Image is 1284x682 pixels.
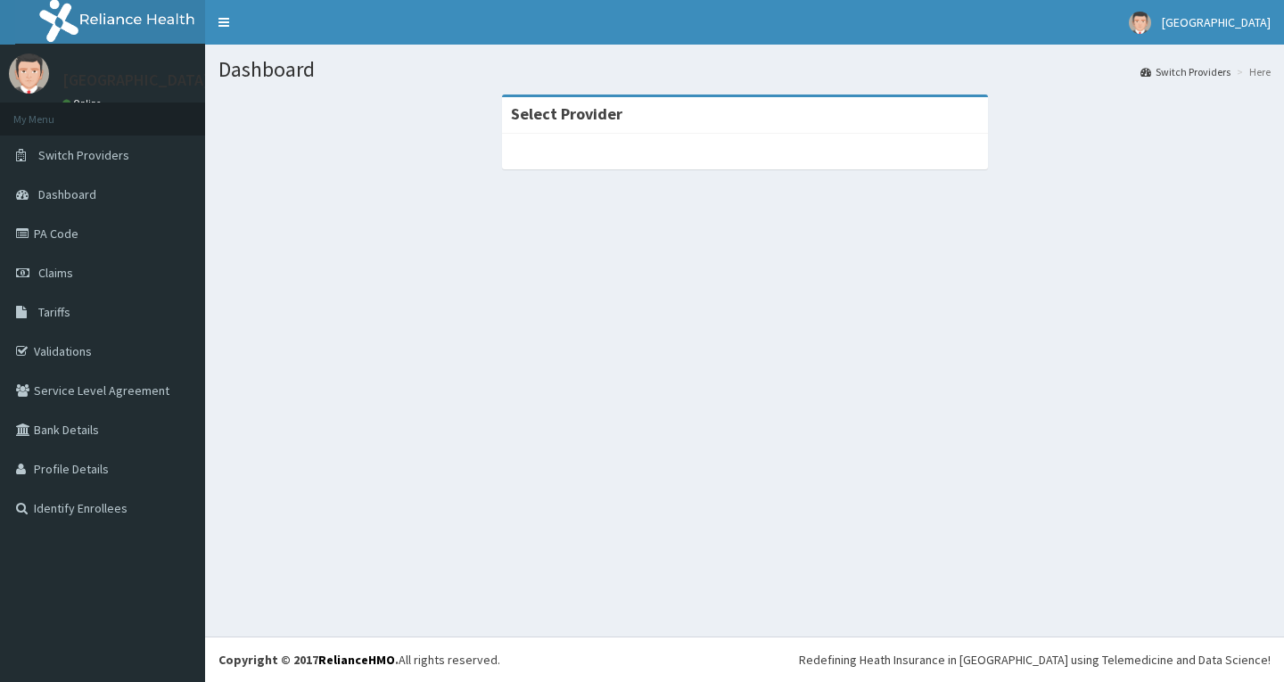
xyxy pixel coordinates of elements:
a: Online [62,97,105,110]
img: User Image [1129,12,1151,34]
a: RelianceHMO [318,652,395,668]
img: User Image [9,53,49,94]
span: Switch Providers [38,147,129,163]
strong: Copyright © 2017 . [218,652,399,668]
p: [GEOGRAPHIC_DATA] [62,72,210,88]
footer: All rights reserved. [205,637,1284,682]
span: Dashboard [38,186,96,202]
h1: Dashboard [218,58,1271,81]
div: Redefining Heath Insurance in [GEOGRAPHIC_DATA] using Telemedicine and Data Science! [799,651,1271,669]
span: Tariffs [38,304,70,320]
span: Claims [38,265,73,281]
strong: Select Provider [511,103,622,124]
a: Switch Providers [1140,64,1230,79]
li: Here [1232,64,1271,79]
span: [GEOGRAPHIC_DATA] [1162,14,1271,30]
